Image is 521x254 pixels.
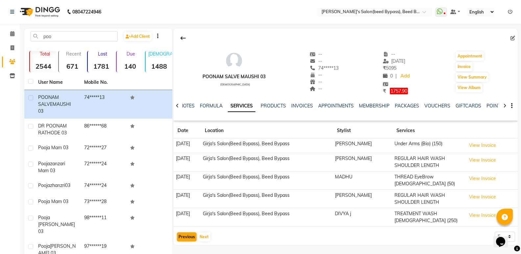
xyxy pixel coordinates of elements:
span: [DEMOGRAPHIC_DATA] [220,83,250,86]
td: [PERSON_NAME] [333,190,392,208]
p: Due [118,51,144,57]
button: View Album [456,83,482,92]
span: -- [310,58,322,64]
td: Girja's Salon(Beed Bypass), Beed Bypass [201,153,333,171]
span: MAUSHI 03 [38,101,71,114]
p: Total [33,51,57,57]
span: ₹ [383,88,386,94]
span: -- [310,79,322,85]
a: FORMULA [200,103,223,109]
span: -- [310,86,322,92]
span: 0 [383,73,393,79]
span: [DATE] [383,58,406,64]
a: Add [399,72,411,81]
td: Under Arms (Bio) (150) [392,138,464,153]
th: Mobile No. [80,75,126,90]
button: Previous [177,232,197,242]
th: Stylist [333,123,392,138]
span: pooja [PERSON_NAME] 03 [38,215,75,234]
a: APPOINTMENTS [318,103,354,109]
span: pooja [38,243,50,249]
img: avatar [224,51,244,71]
td: MADHU [333,171,392,190]
span: pooja mam 03 [38,198,68,204]
th: Date [174,123,201,138]
span: pooja [38,182,50,188]
a: PACKAGES [395,103,419,109]
strong: 671 [59,62,86,70]
a: Add Client [124,32,152,41]
input: Search by Name/Mobile/Email/Code [31,31,118,41]
button: View Invoice [466,173,499,184]
img: logo [17,3,62,21]
td: THREAD EyeBrow [DEMOGRAPHIC_DATA] (50) [392,171,464,190]
td: [DATE] [174,190,201,208]
td: Girja's Salon(Beed Bypass), Beed Bypass [201,171,333,190]
span: POONAM SALVE [38,94,59,107]
td: DIVYA j [333,208,392,226]
button: View Invoice [466,210,499,220]
strong: 1488 [146,62,173,70]
a: GIFTCARDS [456,103,481,109]
iframe: chat widget [493,228,514,247]
td: Girja's Salon(Beed Bypass), Beed Bypass [201,208,333,226]
span: -- [383,51,395,57]
button: View Invoice [466,192,499,202]
span: ₹ [383,65,386,71]
th: User Name [34,75,80,90]
button: Invoice [456,62,472,71]
p: Recent [61,51,86,57]
span: | [395,73,397,80]
button: View Summary [456,73,488,82]
td: [DATE] [174,208,201,226]
p: Lost [90,51,115,57]
a: SERVICES [228,100,255,112]
td: [DATE] [174,171,201,190]
button: Next [198,232,210,242]
button: Appointment [456,52,484,61]
a: NOTES [180,103,195,109]
a: PRODUCTS [261,103,286,109]
td: TREATMENT WASH [DEMOGRAPHIC_DATA] (250) [392,208,464,226]
span: pooja [38,161,50,167]
button: View Invoice [466,140,499,150]
span: -- [310,72,322,78]
a: POINTS [486,103,503,109]
span: pooja mam 03 [38,145,68,150]
span: 5095 [383,65,396,71]
p: [DEMOGRAPHIC_DATA] [148,51,173,57]
td: REGULAR HAIR WASH SHOULDER LENGTH [392,190,464,208]
td: REGULAR HAIR WASH SHOULDER LENGTH [392,153,464,171]
strong: 2544 [30,62,57,70]
strong: 1781 [88,62,115,70]
td: [DATE] [174,153,201,171]
strong: 140 [117,62,144,70]
b: 08047224946 [72,3,101,21]
button: View Invoice [466,155,499,165]
span: zanzari mam 03 [38,161,65,173]
div: Back to Client [176,32,190,44]
a: INVOICES [291,103,313,109]
span: -- [310,51,322,57]
td: [DATE] [174,138,201,153]
span: 1757.90 [390,88,408,94]
a: MEMBERSHIP [359,103,390,109]
span: zhanzri03 [50,182,70,188]
div: POONAM SALVE MAUSHI 03 [202,73,266,80]
th: Location [201,123,333,138]
td: [PERSON_NAME] [333,153,392,171]
span: DR POONAM RATHODE 03 [38,123,67,136]
td: [PERSON_NAME] [333,138,392,153]
a: VOUCHERS [424,103,450,109]
th: Services [392,123,464,138]
td: Girja's Salon(Beed Bypass), Beed Bypass [201,138,333,153]
td: Girja's Salon(Beed Bypass), Beed Bypass [201,190,333,208]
